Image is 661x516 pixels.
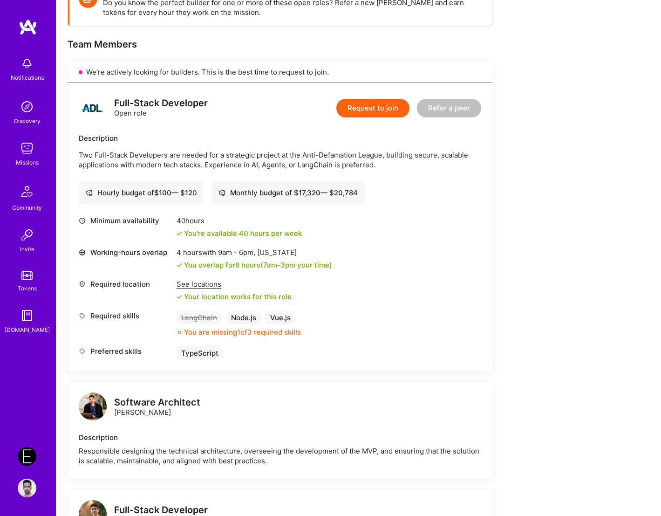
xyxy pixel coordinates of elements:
[114,398,200,417] div: [PERSON_NAME]
[218,188,358,198] div: Monthly budget of $ 17,320 — $ 20,784
[226,311,261,324] div: Node.js
[177,231,182,236] i: icon Check
[177,228,302,238] div: You're available 40 hours per week
[18,226,36,244] img: Invite
[114,505,208,515] div: Full-Stack Developer
[12,203,42,213] div: Community
[18,139,36,158] img: teamwork
[177,311,222,324] div: LangChain
[18,54,36,73] img: bell
[177,346,223,360] div: TypeScript
[79,446,481,466] div: Responsible designing the technical architecture, overseeing the development of the MVP, and ensu...
[79,249,86,256] i: icon World
[68,38,492,50] div: Team Members
[79,312,86,319] i: icon Tag
[79,346,172,356] div: Preferred skills
[184,327,301,337] div: You are missing 1 of 3 required skills
[114,98,208,118] div: Open role
[79,150,481,170] p: Two Full-Stack Developers are needed for a strategic project at the Anti-Defamation League, build...
[68,62,492,83] div: We’re actively looking for builders. This is the best time to request to join.
[21,271,33,280] img: tokens
[184,260,332,270] div: You overlap for 8 hours ( your time)
[79,279,172,289] div: Required location
[79,133,481,143] div: Description
[14,116,41,126] div: Discovery
[18,283,37,293] div: Tokens
[177,292,292,302] div: Your location works for this role
[11,73,44,83] div: Notifications
[266,311,295,324] div: Vue.js
[79,281,86,288] i: icon Location
[79,248,172,257] div: Working-hours overlap
[177,262,182,268] i: icon Check
[86,188,197,198] div: Hourly budget of $ 100 — $ 120
[5,325,50,335] div: [DOMAIN_NAME]
[79,217,86,224] i: icon Clock
[79,216,172,226] div: Minimum availability
[18,447,36,466] img: Endeavor: Olympic Engineering -3338OEG275
[16,158,39,167] div: Missions
[79,94,107,122] img: logo
[417,99,481,117] button: Refer a peer
[16,180,38,203] img: Community
[216,248,257,257] span: 9am - 6pm ,
[15,479,39,497] a: User Avatar
[79,348,86,355] i: icon Tag
[79,392,107,423] a: logo
[263,261,295,269] span: 7am - 3pm
[114,98,208,108] div: Full-Stack Developer
[86,189,93,196] i: icon Cash
[177,294,182,300] i: icon Check
[177,279,292,289] div: See locations
[336,99,409,117] button: Request to join
[79,392,107,420] img: logo
[20,244,34,254] div: Invite
[18,306,36,325] img: guide book
[18,97,36,116] img: discovery
[177,216,302,226] div: 40 hours
[18,479,36,497] img: User Avatar
[177,248,332,257] div: 4 hours with [US_STATE]
[79,311,172,321] div: Required skills
[19,19,37,35] img: logo
[177,330,182,335] i: icon CloseOrange
[218,189,225,196] i: icon Cash
[15,447,39,466] a: Endeavor: Olympic Engineering -3338OEG275
[79,433,481,442] div: Description
[114,398,200,407] div: Software Architect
